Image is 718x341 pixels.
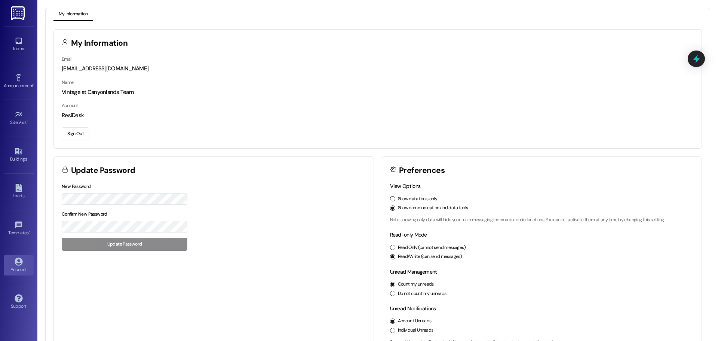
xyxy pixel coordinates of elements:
label: Read-only Mode [390,231,427,238]
div: Vintage at Canyonlands Team [62,88,694,96]
label: Unread Notifications [390,305,436,312]
label: Account [62,103,78,109]
label: Name [62,79,74,85]
label: Show communication and data tools [398,205,468,211]
a: Inbox [4,34,34,55]
h3: My Information [71,39,128,47]
a: Account [4,255,34,275]
label: Show data tools only [398,196,438,203]
a: Support [4,292,34,312]
label: View Options [390,183,421,189]
label: New Password [62,183,91,189]
a: Templates • [4,219,34,239]
a: Site Visit • [4,108,34,128]
button: My Information [53,8,93,21]
h3: Update Password [71,167,135,174]
span: • [27,119,28,124]
div: ResiDesk [62,112,694,119]
span: • [33,82,34,87]
label: Email [62,56,72,62]
button: Sign Out [62,127,89,140]
p: Note: showing only data will hide your main messaging inbox and admin functions. You can re-activ... [390,217,694,223]
a: Leads [4,182,34,202]
span: • [29,229,30,234]
label: Read Only (cannot send messages) [398,244,466,251]
label: Do not count my unreads [398,290,447,297]
h3: Preferences [399,167,445,174]
img: ResiDesk Logo [11,6,26,20]
label: Unread Management [390,268,437,275]
label: Count my unreads [398,281,434,288]
div: [EMAIL_ADDRESS][DOMAIN_NAME] [62,65,694,73]
label: Read/Write (can send messages) [398,253,462,260]
a: Buildings [4,145,34,165]
label: Confirm New Password [62,211,107,217]
label: Individual Unreads [398,327,433,334]
label: Account Unreads [398,318,432,325]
